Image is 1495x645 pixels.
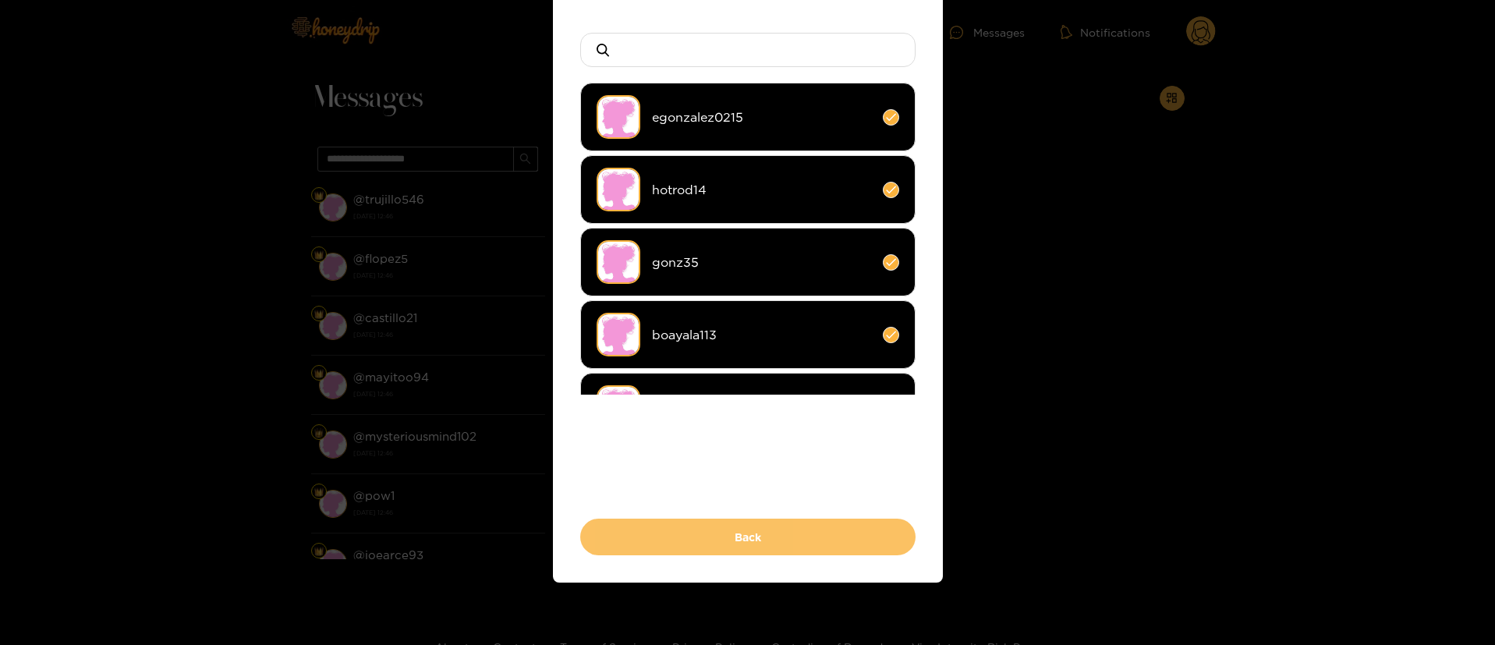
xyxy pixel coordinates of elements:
span: egonzalez0215 [652,108,871,126]
img: no-avatar.png [597,385,640,429]
img: no-avatar.png [597,313,640,356]
img: no-avatar.png [597,95,640,139]
span: gonz35 [652,253,871,271]
img: no-avatar.png [597,240,640,284]
span: hotrod14 [652,181,871,199]
img: no-avatar.png [597,168,640,211]
span: boayala113 [652,326,871,344]
button: Back [580,519,916,555]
